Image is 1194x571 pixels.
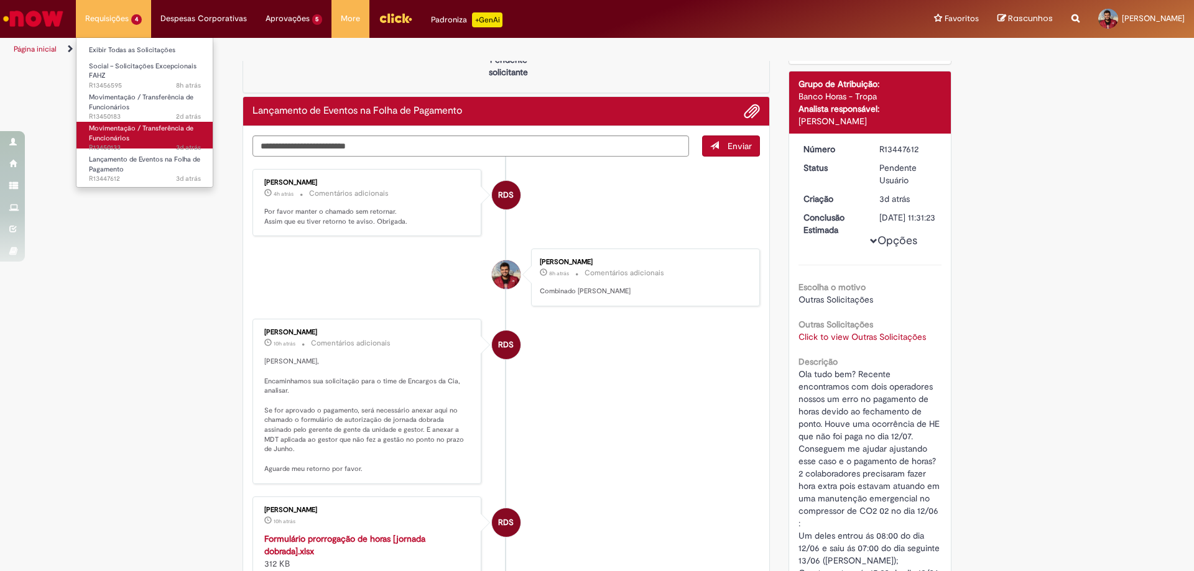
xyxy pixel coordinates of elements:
[176,143,201,152] time: 26/08/2025 18:00:12
[728,140,752,152] span: Enviar
[76,60,213,86] a: Aberto R13456595 : Social – Solicitações Excepcionais FAHZ
[879,162,937,186] div: Pendente Usuário
[549,270,569,277] time: 28/08/2025 09:49:01
[879,193,910,204] time: 26/08/2025 10:56:07
[472,12,502,27] p: +GenAi
[498,330,514,360] span: RDS
[131,14,142,25] span: 4
[879,193,937,205] div: 26/08/2025 10:56:07
[798,319,873,330] b: Outras Solicitações
[89,93,193,112] span: Movimentação / Transferência de Funcionários
[274,190,294,198] time: 28/08/2025 13:55:43
[274,340,295,347] time: 28/08/2025 08:19:25
[89,143,201,153] span: R13450133
[798,78,942,90] div: Grupo de Atribuição:
[264,179,471,186] div: [PERSON_NAME]
[492,508,521,537] div: Raquel De Souza
[311,338,391,349] small: Comentários adicionais
[478,53,539,78] p: Pendente solicitante
[176,112,201,121] time: 26/08/2025 18:17:49
[176,81,201,90] time: 28/08/2025 10:19:44
[89,124,193,143] span: Movimentação / Transferência de Funcionários
[945,12,979,25] span: Favoritos
[266,12,310,25] span: Aprovações
[798,90,942,103] div: Banco Horas - Tropa
[176,143,201,152] span: 3d atrás
[798,103,942,115] div: Analista responsável:
[176,174,201,183] span: 3d atrás
[879,211,937,224] div: [DATE] 11:31:23
[85,12,129,25] span: Requisições
[89,62,197,81] span: Social – Solicitações Excepcionais FAHZ
[379,9,412,27] img: click_logo_yellow_360x200.png
[798,331,926,342] a: Click to view Outras Solicitações
[252,135,689,157] textarea: Digite sua mensagem aqui...
[794,193,871,205] dt: Criação
[798,294,873,305] span: Outras Solicitações
[341,12,360,25] span: More
[794,162,871,174] dt: Status
[540,286,747,296] p: Combinado [PERSON_NAME]
[1122,13,1185,24] span: [PERSON_NAME]
[492,260,521,289] div: Evaldo Leandro Potma da Silva
[798,115,942,127] div: [PERSON_NAME]
[798,356,838,367] b: Descrição
[76,153,213,180] a: Aberto R13447612 : Lançamento de Eventos na Folha de Pagamento
[264,532,471,570] div: 312 KB
[160,12,247,25] span: Despesas Corporativas
[498,180,514,210] span: RDS
[274,340,295,347] span: 10h atrás
[997,13,1053,25] a: Rascunhos
[794,211,871,236] dt: Conclusão Estimada
[879,143,937,155] div: R13447612
[274,518,295,525] time: 28/08/2025 08:17:10
[540,258,747,266] div: [PERSON_NAME]
[1,6,65,31] img: ServiceNow
[798,281,866,293] b: Escolha o motivo
[264,357,471,473] p: [PERSON_NAME], Encaminhamos sua solicitação para o time de Encargos da Cia, analisar. Se for apro...
[492,181,521,209] div: Raquel De Souza
[176,174,201,183] time: 26/08/2025 10:56:09
[264,207,471,226] p: Por favor manter o chamado sem retornar. Assim que eu tiver retorno te aviso. Obrigada.
[89,81,201,91] span: R13456595
[498,508,514,537] span: RDS
[879,193,910,204] span: 3d atrás
[794,143,871,155] dt: Número
[89,112,201,122] span: R13450183
[9,38,787,61] ul: Trilhas de página
[176,112,201,121] span: 2d atrás
[89,155,200,174] span: Lançamento de Eventos na Folha de Pagamento
[76,43,213,57] a: Exibir Todas as Solicitações
[264,506,471,514] div: [PERSON_NAME]
[89,174,201,184] span: R13447612
[76,122,213,148] a: Aberto R13450133 : Movimentação / Transferência de Funcionários
[14,44,57,54] a: Página inicial
[549,270,569,277] span: 8h atrás
[264,329,471,336] div: [PERSON_NAME]
[176,81,201,90] span: 8h atrás
[274,190,294,198] span: 4h atrás
[431,12,502,27] div: Padroniza
[744,103,760,119] button: Adicionar anexos
[252,106,462,117] h2: Lançamento de Eventos na Folha de Pagamento Histórico de tíquete
[1008,12,1053,24] span: Rascunhos
[274,518,295,525] span: 10h atrás
[76,91,213,117] a: Aberto R13450183 : Movimentação / Transferência de Funcionários
[585,268,664,278] small: Comentários adicionais
[264,533,425,557] a: Formulário prorrogação de horas [jornada dobrada].xlsx
[492,331,521,359] div: Raquel De Souza
[76,37,213,188] ul: Requisições
[702,135,760,157] button: Enviar
[312,14,323,25] span: 5
[309,188,389,199] small: Comentários adicionais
